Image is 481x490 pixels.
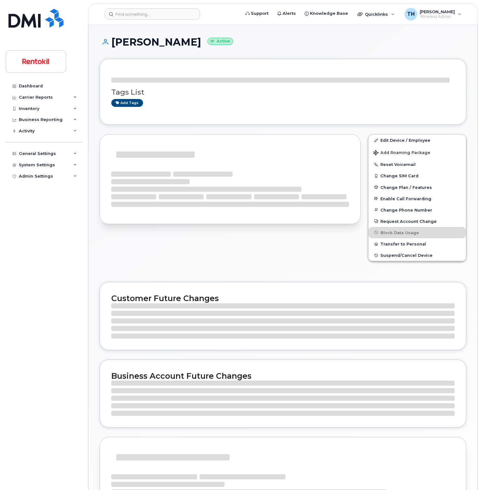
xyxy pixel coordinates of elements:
h1: [PERSON_NAME] [100,36,466,47]
button: Change Phone Number [368,204,466,216]
small: Active [207,38,233,45]
button: Reset Voicemail [368,159,466,170]
a: Add tags [111,99,143,107]
span: Suspend/Cancel Device [380,253,433,258]
button: Enable Call Forwarding [368,193,466,204]
button: Add Roaming Package [368,146,466,159]
button: Block Data Usage [368,227,466,238]
button: Change SIM Card [368,170,466,181]
button: Suspend/Cancel Device [368,250,466,261]
button: Change Plan / Features [368,182,466,193]
span: Change Plan / Features [380,185,432,190]
span: Enable Call Forwarding [380,196,431,201]
button: Transfer to Personal [368,238,466,250]
span: Add Roaming Package [373,150,430,156]
h2: Customer Future Changes [111,294,455,303]
h2: Business Account Future Changes [111,371,455,381]
h3: Tags List [111,88,455,96]
a: Edit Device / Employee [368,135,466,146]
button: Request Account Change [368,216,466,227]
